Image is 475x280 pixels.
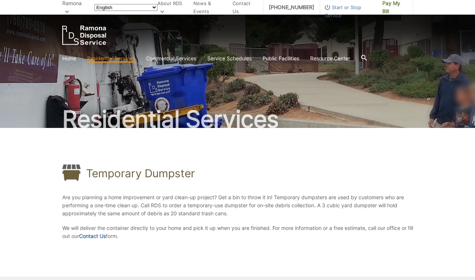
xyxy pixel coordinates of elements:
[62,107,413,131] h2: Residential Services
[94,4,157,11] select: Select a language
[310,54,350,63] a: Resource Center
[62,54,76,63] a: Home
[86,167,195,180] h1: Temporary Dumpster
[62,193,413,217] p: Are you planning a home improvement or yard clean-up project? Get a bin to throw it in! Temporary...
[79,232,106,240] a: Contact Us
[62,224,413,240] p: We will deliver the container directly to your home and pick it up when you are finished. For mor...
[87,54,135,63] a: Residential Services
[207,54,252,63] a: Service Schedules
[62,26,106,45] a: EDCD logo. Return to the homepage.
[146,54,196,63] a: Commercial Services
[263,54,299,63] a: Public Facilities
